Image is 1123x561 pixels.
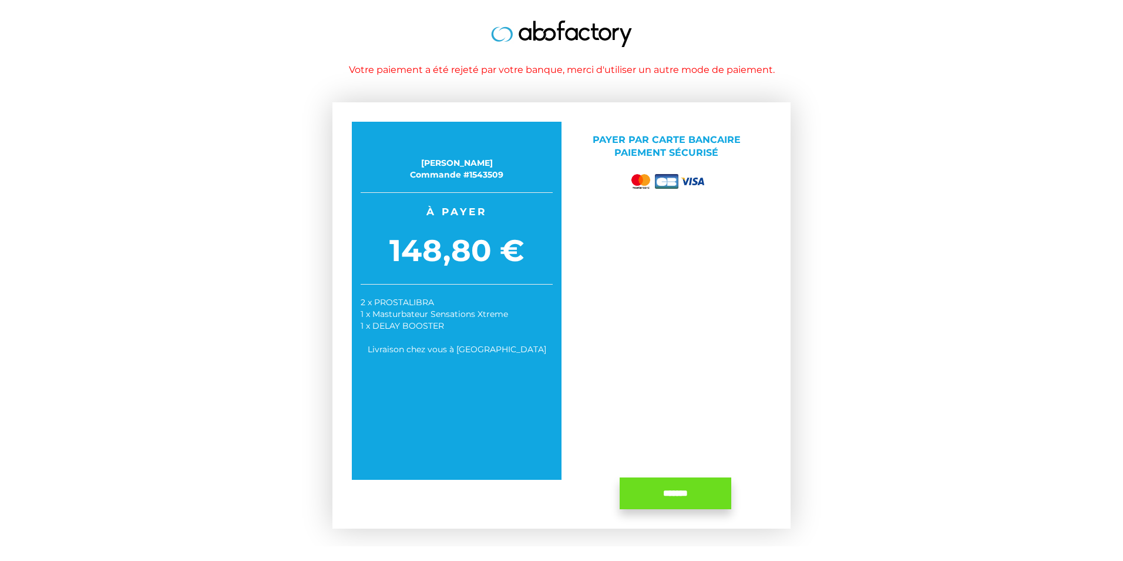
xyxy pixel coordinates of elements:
img: mastercard.png [629,172,653,191]
div: Livraison chez vous à [GEOGRAPHIC_DATA] [361,343,553,355]
img: cb.png [655,174,678,189]
img: visa.png [681,178,704,185]
div: 2 x PROSTALIBRA 1 x Masturbateur Sensations Xtreme 1 x DELAY BOOSTER [361,296,553,332]
span: 148,80 € [361,229,553,272]
img: logo.jpg [491,21,632,47]
div: [PERSON_NAME] [361,157,553,169]
p: Payer par Carte bancaire [570,133,762,161]
span: Paiement sécurisé [614,147,718,158]
span: À payer [361,205,553,219]
h1: Votre paiement a été rejeté par votre banque, merci d'utiliser un autre mode de paiement. [227,65,896,75]
div: Commande #1543509 [361,169,553,181]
